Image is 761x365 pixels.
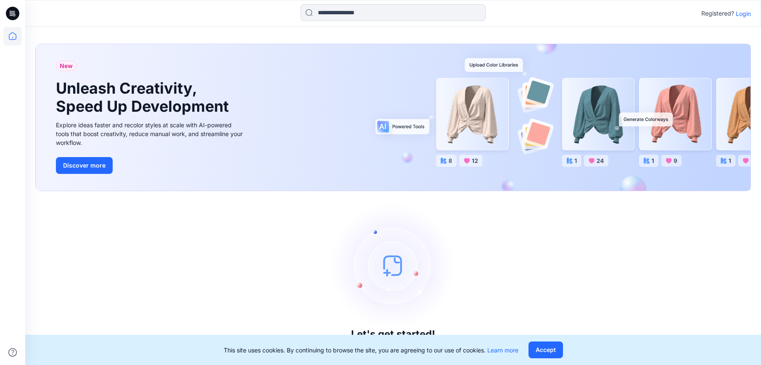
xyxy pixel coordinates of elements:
button: Accept [528,341,563,358]
p: Registered? [701,8,734,18]
h1: Unleash Creativity, Speed Up Development [56,79,233,116]
a: Discover more [56,157,245,174]
a: Learn more [487,347,518,354]
p: Login [736,9,751,18]
span: New [60,61,73,71]
p: This site uses cookies. By continuing to browse the site, you are agreeing to our use of cookies. [224,346,518,354]
img: empty-state-image.svg [330,202,456,328]
div: Explore ideas faster and recolor styles at scale with AI-powered tools that boost creativity, red... [56,121,245,147]
button: Discover more [56,157,113,174]
h3: Let's get started! [351,328,435,340]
